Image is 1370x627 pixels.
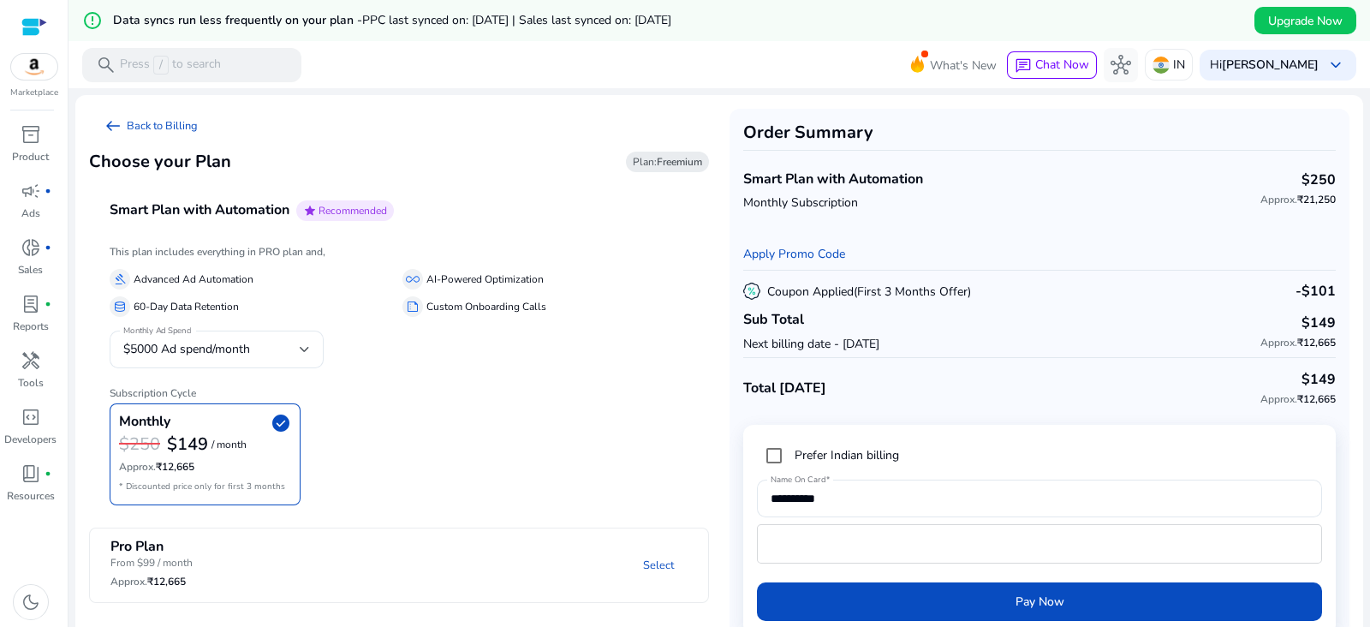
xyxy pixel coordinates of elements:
[426,271,544,289] p: AI-Powered Optimization
[45,244,51,251] span: fiber_manual_record
[110,575,147,588] span: Approx.
[743,380,826,397] h4: Total [DATE]
[7,488,55,504] p: Resources
[45,188,51,194] span: fiber_manual_record
[21,181,41,201] span: campaign
[90,528,749,602] mat-expansion-panel-header: Pro PlanFrom $99 / monthApprox.₹12,665Select
[89,152,231,172] h3: Choose your Plan
[1104,48,1138,82] button: hub
[13,319,49,334] p: Reports
[113,272,127,286] span: gavel
[1301,372,1336,388] h4: $149
[1153,57,1170,74] img: in.svg
[110,202,289,218] h4: Smart Plan with Automation
[103,116,123,136] span: arrow_left_alt
[134,298,239,316] p: 60-Day Data Retention
[1260,392,1297,406] span: Approx.
[1035,57,1089,73] span: Chat Now
[11,54,57,80] img: amazon.svg
[1301,172,1336,188] h4: $250
[1325,55,1346,75] span: keyboard_arrow_down
[10,87,58,99] p: Marketplace
[1254,7,1356,34] button: Upgrade Now
[119,460,156,474] span: Approx.
[657,155,702,169] b: Freemium
[89,109,211,143] a: arrow_left_altBack to Billing
[21,124,41,145] span: inventory_2
[113,14,671,28] h5: Data syncs run less frequently on your plan -
[110,373,688,399] h6: Subscription Cycle
[303,204,317,218] span: star
[1301,315,1336,331] h4: $149
[119,461,291,473] h6: ₹12,665
[1210,59,1319,71] p: Hi
[110,539,193,555] h4: Pro Plan
[45,301,51,308] span: fiber_manual_record
[123,341,250,357] span: $5000 Ad spend/month
[406,272,420,286] span: all_inclusive
[426,298,546,316] p: Custom Onboarding Calls
[854,284,971,300] span: (First 3 Months Offer)
[743,194,923,212] p: Monthly Subscription
[1173,50,1185,80] p: IN
[21,294,41,314] span: lab_profile
[134,271,253,289] p: Advanced Ad Automation
[18,262,43,278] p: Sales
[930,51,997,81] span: What's New
[89,181,750,241] mat-expansion-panel-header: Smart Plan with AutomationstarRecommended
[167,433,208,456] b: $149
[743,312,879,328] h4: Sub Total
[791,446,899,464] label: Prefer Indian billing
[743,171,923,188] h4: Smart Plan with Automation
[1007,51,1097,79] button: chatChat Now
[211,439,247,451] p: / month
[110,555,193,570] p: From $99 / month
[743,335,879,353] p: Next billing date - [DATE]
[1296,284,1336,300] h4: -$101
[12,149,49,164] p: Product
[1268,12,1343,30] span: Upgrade Now
[153,56,169,75] span: /
[629,550,688,581] a: Select
[113,300,127,313] span: database
[89,241,709,519] div: Smart Plan with AutomationstarRecommended
[21,350,41,371] span: handyman
[633,155,702,169] span: Plan:
[18,375,44,391] p: Tools
[1016,593,1064,611] span: Pay Now
[119,434,160,455] h3: $250
[1260,193,1297,206] span: Approx.
[123,325,191,337] mat-label: Monthly Ad Spend
[110,576,193,588] h6: ₹12,665
[21,463,41,484] span: book_4
[362,12,671,28] span: PPC last synced on: [DATE] | Sales last synced on: [DATE]
[767,284,971,301] p: Coupon Applied
[757,582,1322,621] button: Pay Now
[21,592,41,612] span: dark_mode
[743,246,845,262] a: Apply Promo Code
[82,10,103,31] mat-icon: error_outline
[1111,55,1131,75] span: hub
[319,204,387,218] span: Recommended
[96,55,116,75] span: search
[119,478,291,496] p: * Discounted price only for first 3 months
[21,407,41,427] span: code_blocks
[743,122,1336,143] h3: Order Summary
[766,527,1313,561] iframe: Secure card payment input frame
[21,206,40,221] p: Ads
[45,470,51,477] span: fiber_manual_record
[119,414,170,430] h4: Monthly
[1260,337,1336,349] h6: ₹12,665
[406,300,420,313] span: summarize
[120,56,221,75] p: Press to search
[1260,194,1336,206] h6: ₹21,250
[21,237,41,258] span: donut_small
[771,474,825,486] mat-label: Name On Card
[1260,336,1297,349] span: Approx.
[4,432,57,447] p: Developers
[1260,393,1336,405] h6: ₹12,665
[271,413,291,433] span: check_circle
[1015,57,1032,75] span: chat
[110,246,688,258] h6: This plan includes everything in PRO plan and,
[1222,57,1319,73] b: [PERSON_NAME]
